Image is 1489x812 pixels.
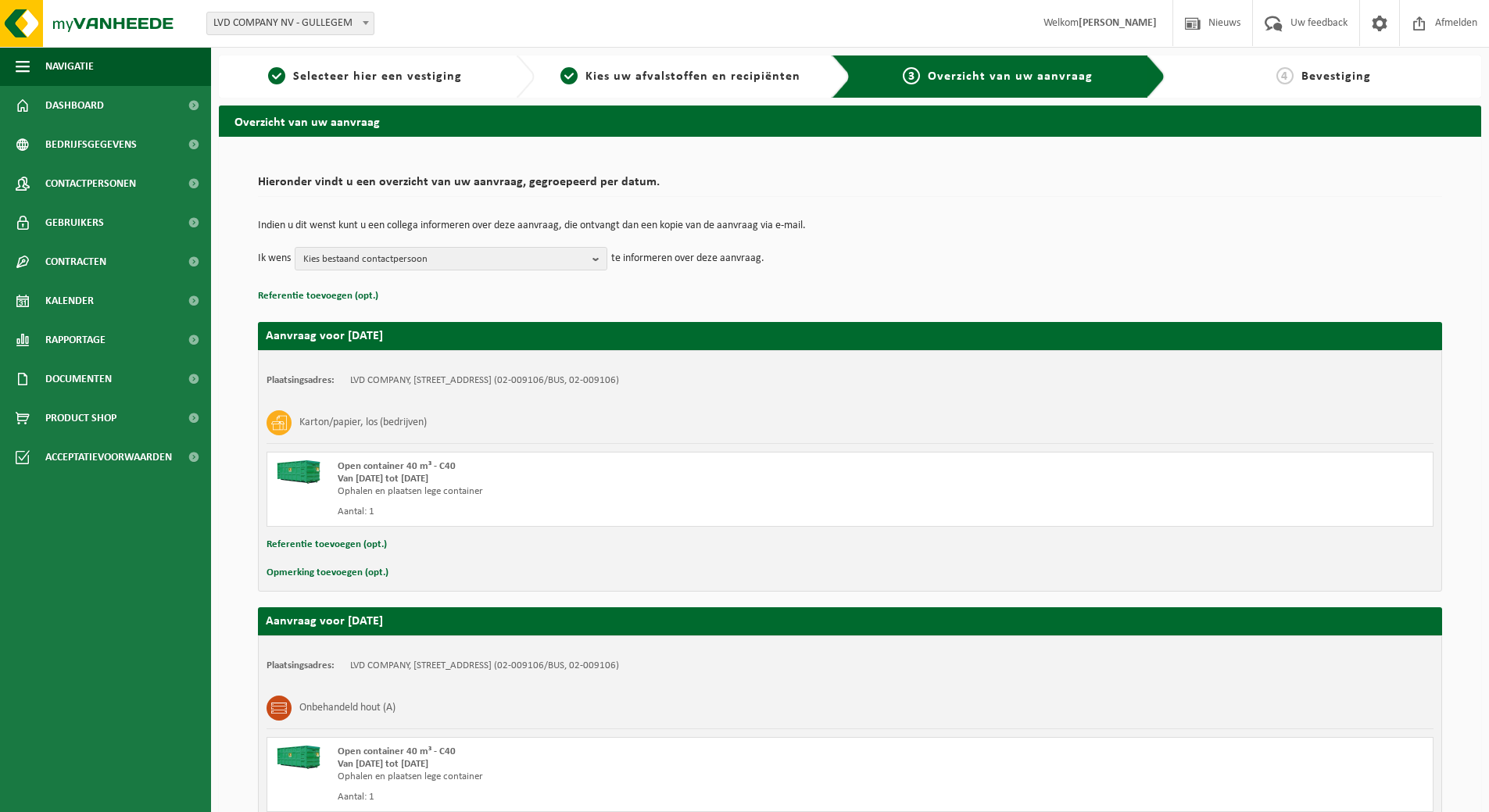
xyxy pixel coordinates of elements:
td: LVD COMPANY, [STREET_ADDRESS] (02-009106/BUS, 02-009106) [350,374,619,387]
strong: Plaatsingsadres: [267,375,335,385]
div: Aantal: 1 [338,791,913,803]
span: Bevestiging [1301,70,1371,83]
strong: Van [DATE] tot [DATE] [338,759,428,769]
a: 2Kies uw afvalstoffen en recipiënten [542,67,819,86]
span: Acceptatievoorwaarden [45,438,172,477]
span: 2 [560,67,578,84]
span: 4 [1276,67,1294,84]
span: LVD COMPANY NV - GULLEGEM [206,12,374,35]
img: HK-XC-40-GN-00.png [275,460,322,484]
h2: Hieronder vindt u een overzicht van uw aanvraag, gegroepeerd per datum. [258,176,1442,197]
div: Aantal: 1 [338,506,913,518]
div: Ophalen en plaatsen lege container [338,485,913,498]
span: LVD COMPANY NV - GULLEGEM [207,13,374,34]
h2: Overzicht van uw aanvraag [219,106,1481,136]
button: Kies bestaand contactpersoon [295,247,607,270]
strong: Aanvraag voor [DATE] [266,330,383,342]
a: 1Selecteer hier een vestiging [227,67,503,86]
span: Kies bestaand contactpersoon [303,248,586,271]
button: Opmerking toevoegen (opt.) [267,563,388,583]
span: 1 [268,67,285,84]
span: Kies uw afvalstoffen en recipiënten [585,70,800,83]
span: Product Shop [45,399,116,438]
span: Contracten [45,242,106,281]
span: Selecteer hier een vestiging [293,70,462,83]
strong: Van [DATE] tot [DATE] [338,474,428,484]
span: 3 [903,67,920,84]
strong: Plaatsingsadres: [267,660,335,671]
button: Referentie toevoegen (opt.) [258,286,378,306]
span: Contactpersonen [45,164,136,203]
span: Documenten [45,359,112,399]
span: Open container 40 m³ - C40 [338,461,456,471]
button: Referentie toevoegen (opt.) [267,535,387,555]
span: Navigatie [45,47,94,86]
strong: Aanvraag voor [DATE] [266,615,383,628]
span: Gebruikers [45,203,104,242]
span: Kalender [45,281,94,320]
p: Indien u dit wenst kunt u een collega informeren over deze aanvraag, die ontvangt dan een kopie v... [258,220,1442,231]
span: Overzicht van uw aanvraag [928,70,1093,83]
p: te informeren over deze aanvraag. [611,247,764,270]
h3: Onbehandeld hout (A) [299,696,396,721]
strong: [PERSON_NAME] [1079,17,1157,29]
span: Bedrijfsgegevens [45,125,137,164]
p: Ik wens [258,247,291,270]
td: LVD COMPANY, [STREET_ADDRESS] (02-009106/BUS, 02-009106) [350,660,619,672]
h3: Karton/papier, los (bedrijven) [299,410,427,435]
span: Dashboard [45,86,104,125]
span: Rapportage [45,320,106,359]
div: Ophalen en plaatsen lege container [338,771,913,783]
span: Open container 40 m³ - C40 [338,746,456,757]
img: HK-XC-40-GN-00.png [275,746,322,769]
